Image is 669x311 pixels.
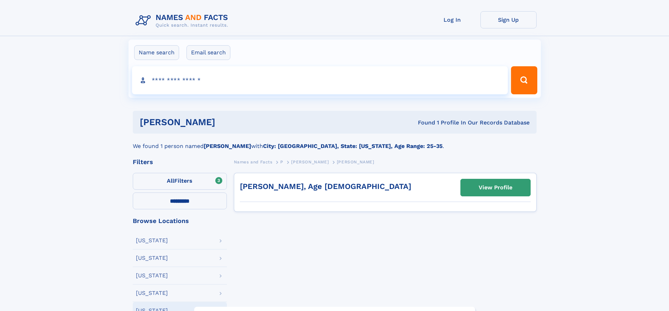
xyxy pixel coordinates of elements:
[263,143,442,149] b: City: [GEOGRAPHIC_DATA], State: [US_STATE], Age Range: 25-35
[167,177,174,184] span: All
[291,157,329,166] a: [PERSON_NAME]
[316,119,530,127] div: Found 1 Profile In Our Records Database
[133,159,227,165] div: Filters
[136,273,168,278] div: [US_STATE]
[479,180,512,196] div: View Profile
[240,182,411,191] a: [PERSON_NAME], Age [DEMOGRAPHIC_DATA]
[132,66,508,94] input: search input
[280,157,283,166] a: P
[133,134,537,150] div: We found 1 person named with .
[136,238,168,243] div: [US_STATE]
[280,160,283,164] span: P
[234,157,273,166] a: Names and Facts
[424,11,480,28] a: Log In
[134,45,179,60] label: Name search
[140,118,317,127] h1: [PERSON_NAME]
[337,160,374,164] span: [PERSON_NAME]
[480,11,537,28] a: Sign Up
[136,255,168,261] div: [US_STATE]
[291,160,329,164] span: [PERSON_NAME]
[133,218,227,224] div: Browse Locations
[186,45,230,60] label: Email search
[461,179,530,196] a: View Profile
[204,143,251,149] b: [PERSON_NAME]
[133,11,234,30] img: Logo Names and Facts
[511,66,537,94] button: Search Button
[133,173,227,190] label: Filters
[136,290,168,296] div: [US_STATE]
